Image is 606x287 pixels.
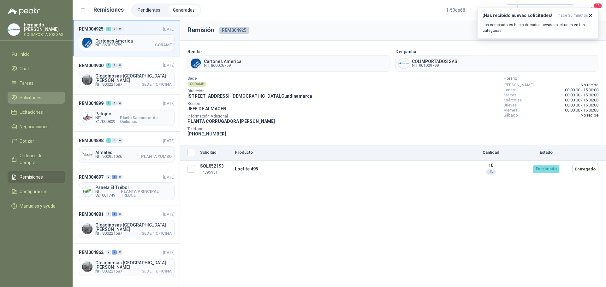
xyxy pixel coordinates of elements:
[187,127,312,130] span: Teléfono
[572,164,598,174] button: Entregado
[565,103,598,108] span: 08:00:00 - 15:00:00
[95,150,172,155] span: Almatec
[82,149,92,160] img: Company Logo
[565,108,598,113] span: 08:00:00 - 15:00:00
[95,83,122,86] span: NIT 800221587
[73,20,180,56] a: REM004925100[DATE] Company LogoCartones AmericaNIT 860026759CORAME
[187,77,312,80] span: Sede
[477,8,598,39] button: ¡Has recibido nuevas solicitudes!hace 36 minutos Los compradores han publicado nuevas solicitudes...
[187,82,206,87] div: CORAME
[504,93,516,98] span: Martes
[581,83,598,88] span: No recibe
[106,63,111,68] div: 1
[565,98,598,103] span: 08:00:00 - 15:00:00
[79,249,104,256] span: REM004862
[73,95,180,132] a: REM004899200[DATE] Company LogoPatojitoNIT 817000809Planta Santander de Quilichao
[121,190,172,197] span: PLANTA PRINCIPAL TREBOL
[8,121,65,133] a: Negociaciones
[95,223,172,232] span: Oleaginosas [GEOGRAPHIC_DATA][PERSON_NAME]
[191,58,201,69] img: Company Logo
[8,77,65,89] a: Tareas
[133,5,165,15] a: Pendientes
[163,175,175,180] span: [DATE]
[20,80,33,87] span: Tareas
[558,13,588,18] span: hace 36 minutos
[73,205,180,243] a: REM004881010[DATE] Company LogoOleaginosas [GEOGRAPHIC_DATA][PERSON_NAME]NIT 800221587SEDE 1 OFICINA
[93,5,124,14] h1: Remisiones
[142,269,172,273] span: SEDE 1 OFICINA
[8,186,65,198] a: Configuración
[112,138,117,143] div: 0
[24,33,65,37] p: COLIMPORTADOS SAS
[82,224,92,234] img: Company Logo
[20,203,56,210] span: Manuales y ayuda
[204,59,241,64] span: Cartones America
[73,168,180,205] a: REM004897010[DATE] Company LogoPanela El TrébolNIT 821001749PLANTA PRINCIPAL TREBOL
[198,161,232,177] td: SOL052193
[20,94,41,101] span: Solicitudes
[8,171,65,183] a: Remisiones
[187,89,312,93] span: Dirección
[163,138,175,143] span: [DATE]
[95,39,172,43] span: Cartones America
[504,98,522,103] span: Miércoles
[504,77,598,80] span: Horario
[79,62,104,69] span: REM004900
[112,250,117,255] div: 3
[82,75,92,85] img: Company Logo
[8,150,65,169] a: Órdenes de Compra
[117,175,122,179] div: 0
[95,232,122,235] span: NIT 800221587
[117,212,122,216] div: 0
[112,212,117,216] div: 1
[112,27,117,31] div: 0
[95,155,122,158] span: NIT 900951036
[106,138,111,143] div: 1
[106,101,111,106] div: 2
[8,135,65,147] a: Cotizar
[79,211,104,218] span: REM004881
[20,152,59,166] span: Órdenes de Compra
[20,51,30,58] span: Inicio
[504,88,515,93] span: Lunes
[163,63,175,68] span: [DATE]
[483,13,556,18] h3: ¡Has recibido nuevas solicitudes!
[141,155,172,158] span: PLANTA YUMBO
[163,250,175,255] span: [DATE]
[20,123,49,130] span: Negociaciones
[446,5,485,15] div: 1 - 50 de 68
[483,22,593,33] p: Los compradores han publicado nuevas solicitudes en tus categorías.
[168,5,200,15] li: Generadas
[20,109,43,116] span: Licitaciones
[82,112,92,123] img: Company Logo
[412,64,457,67] span: NIT 901009799
[187,49,202,54] b: Recibe
[106,212,111,216] div: 0
[522,161,570,177] td: En tránsito
[117,101,122,106] div: 0
[142,83,172,86] span: SEDE 1 OFICINA
[112,101,117,106] div: 0
[155,43,172,47] span: CORAME
[95,43,122,47] span: NIT 860026759
[79,174,104,181] span: REM004897
[120,116,172,123] span: Planta Santander de Quilichao
[593,3,602,9] span: 19
[79,100,104,107] span: REM004899
[95,185,172,190] span: Panela El Trébol
[395,49,416,54] b: Despacha
[117,27,122,31] div: 0
[187,119,275,124] span: PLANTA CORRUGADORA [PERSON_NAME]
[106,27,111,31] div: 1
[95,116,120,123] span: NIT 817000809
[82,37,92,48] img: Company Logo
[95,74,172,83] span: Oleaginosas [GEOGRAPHIC_DATA][PERSON_NAME]
[95,261,172,269] span: Oleaginosas [GEOGRAPHIC_DATA][PERSON_NAME]
[187,115,312,118] span: Información Adicional
[198,145,232,161] th: Solicitud
[399,58,409,69] img: Company Logo
[95,269,122,273] span: NIT 800221587
[112,63,117,68] div: 0
[459,145,522,161] th: Cantidad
